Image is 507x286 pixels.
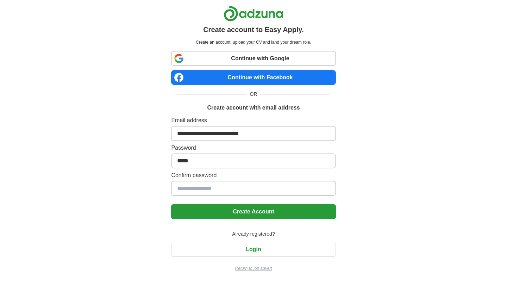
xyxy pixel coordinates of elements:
h1: Create account to Easy Apply. [203,24,304,35]
a: Login [171,246,336,252]
span: OR [246,91,262,98]
img: Adzuna logo [224,6,283,21]
span: Already registered? [228,230,279,238]
a: Continue with Facebook [171,70,336,85]
a: Return to job advert [171,265,336,272]
button: Create Account [171,204,336,219]
label: Email address [171,116,336,125]
a: Continue with Google [171,51,336,66]
label: Confirm password [171,171,336,180]
p: Create an account, upload your CV and land your dream role. [173,39,334,45]
h1: Create account with email address [207,104,300,112]
label: Password [171,144,336,152]
button: Login [171,242,336,257]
